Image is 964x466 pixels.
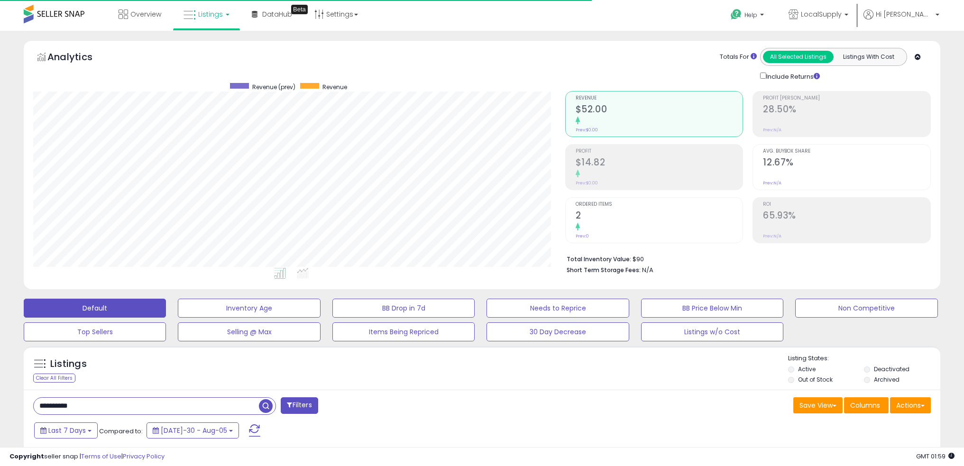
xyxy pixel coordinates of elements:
[33,374,75,383] div: Clear All Filters
[576,127,598,133] small: Prev: $0.00
[763,51,834,63] button: All Selected Listings
[863,9,939,31] a: Hi [PERSON_NAME]
[34,422,98,439] button: Last 7 Days
[567,266,641,274] b: Short Term Storage Fees:
[47,50,111,66] h5: Analytics
[793,397,843,413] button: Save View
[788,354,940,363] p: Listing States:
[262,9,292,19] span: DataHub
[763,127,781,133] small: Prev: N/A
[876,9,933,19] span: Hi [PERSON_NAME]
[130,9,161,19] span: Overview
[916,452,955,461] span: 2025-08-14 01:59 GMT
[161,426,227,435] span: [DATE]-30 - Aug-05
[763,149,930,154] span: Avg. Buybox Share
[801,9,842,19] span: LocalSupply
[844,397,889,413] button: Columns
[9,452,44,461] strong: Copyright
[576,180,598,186] small: Prev: $0.00
[198,9,223,19] span: Listings
[720,53,757,62] div: Totals For
[24,322,166,341] button: Top Sellers
[576,157,743,170] h2: $14.82
[723,1,773,31] a: Help
[281,397,318,414] button: Filters
[291,5,308,14] div: Tooltip anchor
[641,322,783,341] button: Listings w/o Cost
[763,157,930,170] h2: 12.67%
[642,265,653,274] span: N/A
[576,202,743,207] span: Ordered Items
[487,322,629,341] button: 30 Day Decrease
[763,180,781,186] small: Prev: N/A
[178,322,320,341] button: Selling @ Max
[48,426,86,435] span: Last 7 Days
[576,104,743,117] h2: $52.00
[332,322,475,341] button: Items Being Repriced
[252,83,295,91] span: Revenue (prev)
[567,255,631,263] b: Total Inventory Value:
[763,104,930,117] h2: 28.50%
[567,253,924,264] li: $90
[576,96,743,101] span: Revenue
[576,210,743,223] h2: 2
[833,51,904,63] button: Listings With Cost
[874,365,909,373] label: Deactivated
[576,233,589,239] small: Prev: 0
[890,397,931,413] button: Actions
[798,365,816,373] label: Active
[99,427,143,436] span: Compared to:
[641,299,783,318] button: BB Price Below Min
[81,452,121,461] a: Terms of Use
[322,83,347,91] span: Revenue
[763,202,930,207] span: ROI
[744,11,757,19] span: Help
[763,96,930,101] span: Profit [PERSON_NAME]
[147,422,239,439] button: [DATE]-30 - Aug-05
[874,375,900,384] label: Archived
[730,9,742,20] i: Get Help
[9,452,165,461] div: seller snap | |
[50,357,87,371] h5: Listings
[763,233,781,239] small: Prev: N/A
[487,299,629,318] button: Needs to Reprice
[576,149,743,154] span: Profit
[798,375,833,384] label: Out of Stock
[178,299,320,318] button: Inventory Age
[332,299,475,318] button: BB Drop in 7d
[763,210,930,223] h2: 65.93%
[753,71,831,82] div: Include Returns
[850,401,880,410] span: Columns
[123,452,165,461] a: Privacy Policy
[24,299,166,318] button: Default
[795,299,937,318] button: Non Competitive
